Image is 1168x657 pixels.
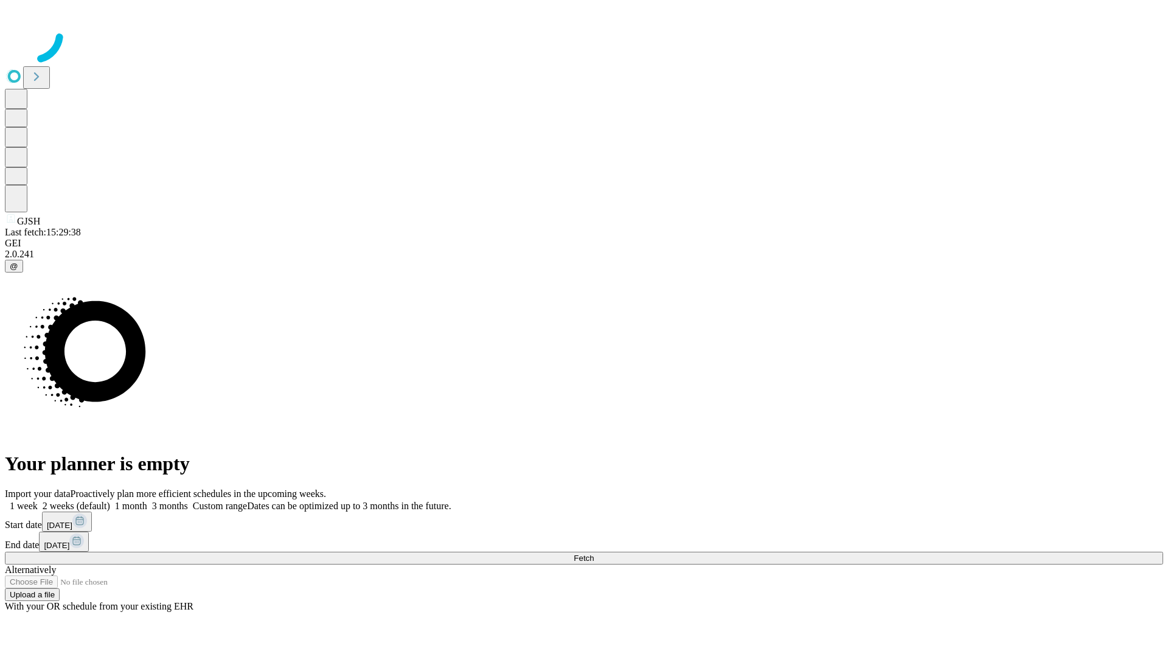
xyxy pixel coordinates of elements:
[42,512,92,532] button: [DATE]
[574,554,594,563] span: Fetch
[5,238,1163,249] div: GEI
[5,249,1163,260] div: 2.0.241
[5,552,1163,565] button: Fetch
[17,216,40,226] span: GJSH
[5,601,193,611] span: With your OR schedule from your existing EHR
[43,501,110,511] span: 2 weeks (default)
[5,227,81,237] span: Last fetch: 15:29:38
[5,488,71,499] span: Import your data
[5,260,23,273] button: @
[115,501,147,511] span: 1 month
[71,488,326,499] span: Proactively plan more efficient schedules in the upcoming weeks.
[44,541,69,550] span: [DATE]
[5,453,1163,475] h1: Your planner is empty
[152,501,188,511] span: 3 months
[47,521,72,530] span: [DATE]
[5,532,1163,552] div: End date
[5,588,60,601] button: Upload a file
[5,565,56,575] span: Alternatively
[39,532,89,552] button: [DATE]
[10,262,18,271] span: @
[5,512,1163,532] div: Start date
[193,501,247,511] span: Custom range
[10,501,38,511] span: 1 week
[247,501,451,511] span: Dates can be optimized up to 3 months in the future.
